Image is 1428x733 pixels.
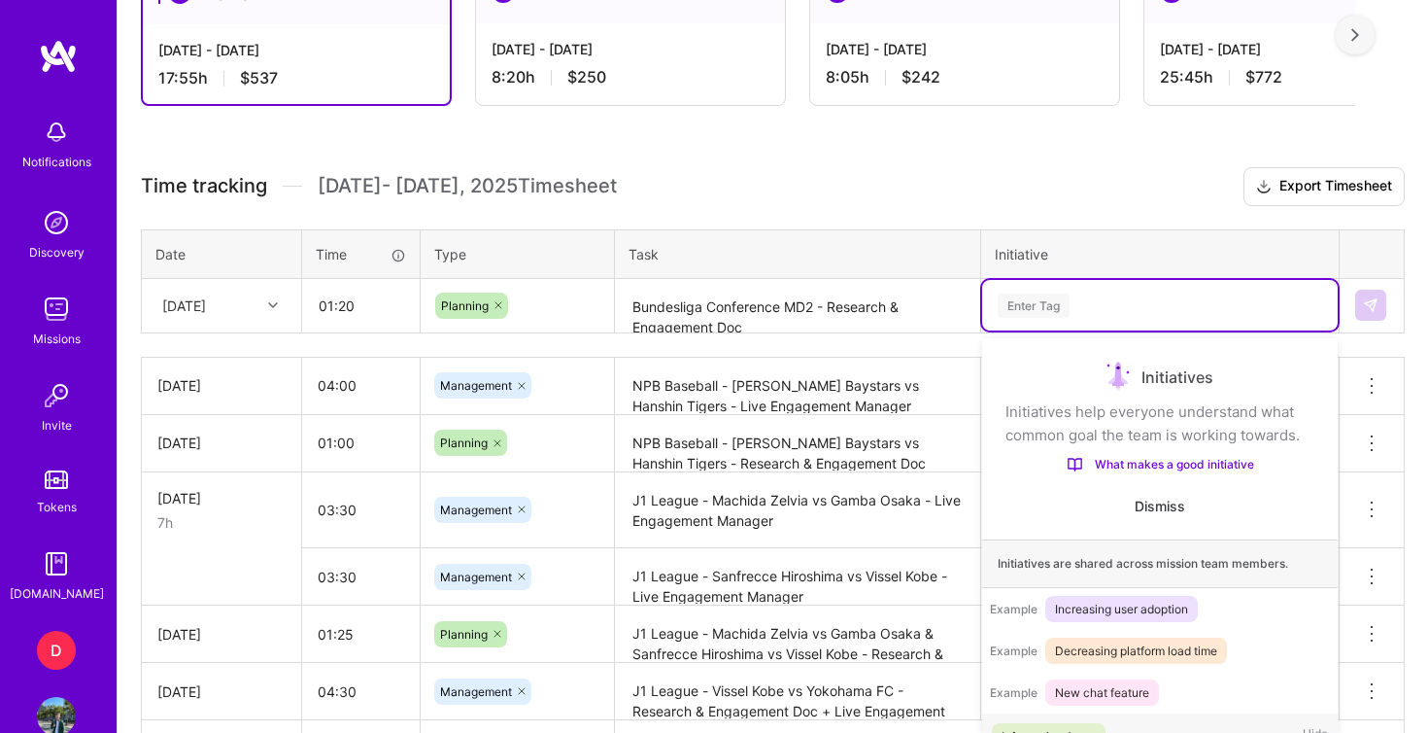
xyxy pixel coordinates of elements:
[302,609,420,660] input: HH:MM
[1005,401,1314,447] div: Initiatives help everyone understand what common goal the team is working towards.
[157,488,286,508] div: [DATE]
[158,40,434,60] div: [DATE] - [DATE]
[37,203,76,242] img: discovery
[157,681,286,702] div: [DATE]
[303,280,419,332] input: HH:MM
[42,415,72,436] div: Invite
[162,296,206,316] div: [DATE]
[1005,362,1314,393] div: Initiatives
[1005,455,1314,473] a: What makes a good initiative
[10,583,104,604] div: [DOMAIN_NAME]
[617,608,978,661] textarea: J1 League - Machida Zelvia vs Gamba Osaka & Sanfrecce Hiroshima vs Vissel Kobe - Research & Engag...
[1256,177,1272,197] i: icon Download
[982,540,1338,588] div: Initiatives are shared across mission team members.
[440,378,512,393] span: Management
[617,474,978,547] textarea: J1 League - Machida Zelvia vs Gamba Osaka - Live Engagement Manager
[440,684,512,699] span: Management
[990,602,1037,616] span: Example
[37,113,76,152] img: bell
[37,376,76,415] img: Invite
[617,665,978,718] textarea: J1 League - Vissel Kobe vs Yokohama FC - Research & Engagement Doc + Live Engagement Manager
[1045,638,1227,664] span: Decreasing platform load time
[268,300,278,310] i: icon Chevron
[37,631,76,670] div: D
[615,229,981,278] th: Task
[421,229,615,278] th: Type
[1245,67,1282,87] span: $772
[157,512,286,533] div: 7h
[1135,497,1185,516] button: Dismiss
[302,417,420,469] input: HH:MM
[157,433,286,453] div: [DATE]
[240,68,278,88] span: $537
[1106,362,1130,393] img: Initiatives
[995,244,1325,264] div: Initiative
[617,360,978,413] textarea: NPB Baseball - [PERSON_NAME] Baystars vs Hanshin Tigers - Live Engagement Manager
[1363,297,1378,313] img: Submit
[441,298,489,313] span: Planning
[1351,28,1359,42] img: right
[826,67,1104,87] div: 8:05 h
[617,281,978,332] textarea: Bundesliga Conference MD2 - Research & Engagement Doc
[158,68,434,88] div: 17:55 h
[998,291,1070,321] div: Enter Tag
[302,484,420,536] input: HH:MM
[37,290,76,329] img: teamwork
[1045,596,1198,622] span: Increasing user adoption
[157,375,286,396] div: [DATE]
[157,624,286,645] div: [DATE]
[37,544,76,583] img: guide book
[318,174,617,198] span: [DATE] - [DATE] , 2025 Timesheet
[22,152,91,172] div: Notifications
[302,666,420,717] input: HH:MM
[440,570,512,584] span: Management
[901,67,940,87] span: $242
[440,436,488,450] span: Planning
[1243,167,1405,206] button: Export Timesheet
[45,471,68,489] img: tokens
[29,242,85,262] div: Discovery
[1067,457,1083,472] img: What makes a good initiative
[440,627,488,642] span: Planning
[32,631,81,670] a: D
[1045,680,1159,706] span: New chat feature
[492,39,769,59] div: [DATE] - [DATE]
[567,67,606,87] span: $250
[617,417,978,471] textarea: NPB Baseball - [PERSON_NAME] Baystars vs Hanshin Tigers - Research & Engagement Doc
[302,551,420,603] input: HH:MM
[141,174,267,198] span: Time tracking
[826,39,1104,59] div: [DATE] - [DATE]
[990,644,1037,658] span: Example
[39,39,78,74] img: logo
[316,244,406,264] div: Time
[440,503,512,517] span: Management
[302,360,420,411] input: HH:MM
[37,497,77,517] div: Tokens
[492,67,769,87] div: 8:20 h
[33,329,81,349] div: Missions
[142,229,302,278] th: Date
[990,685,1037,700] span: Example
[617,550,978,604] textarea: J1 League - Sanfrecce Hiroshima vs Vissel Kobe - Live Engagement Manager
